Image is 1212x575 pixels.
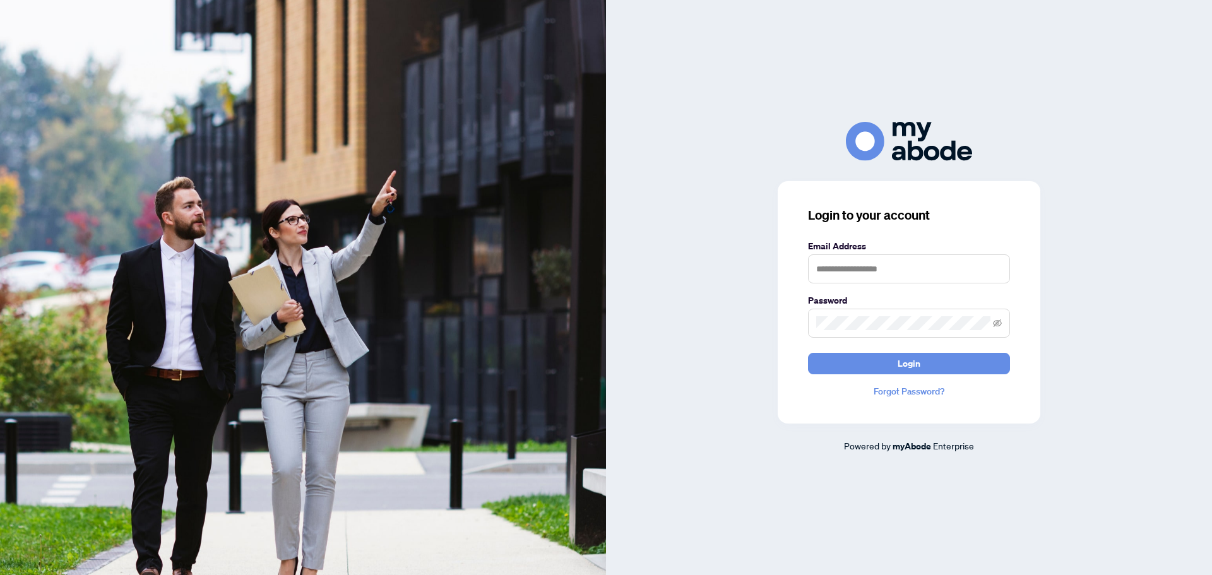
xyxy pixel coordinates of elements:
[808,384,1010,398] a: Forgot Password?
[844,440,891,451] span: Powered by
[808,206,1010,224] h3: Login to your account
[933,440,974,451] span: Enterprise
[846,122,972,160] img: ma-logo
[808,353,1010,374] button: Login
[893,439,931,453] a: myAbode
[808,239,1010,253] label: Email Address
[808,293,1010,307] label: Password
[898,353,920,374] span: Login
[993,319,1002,328] span: eye-invisible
